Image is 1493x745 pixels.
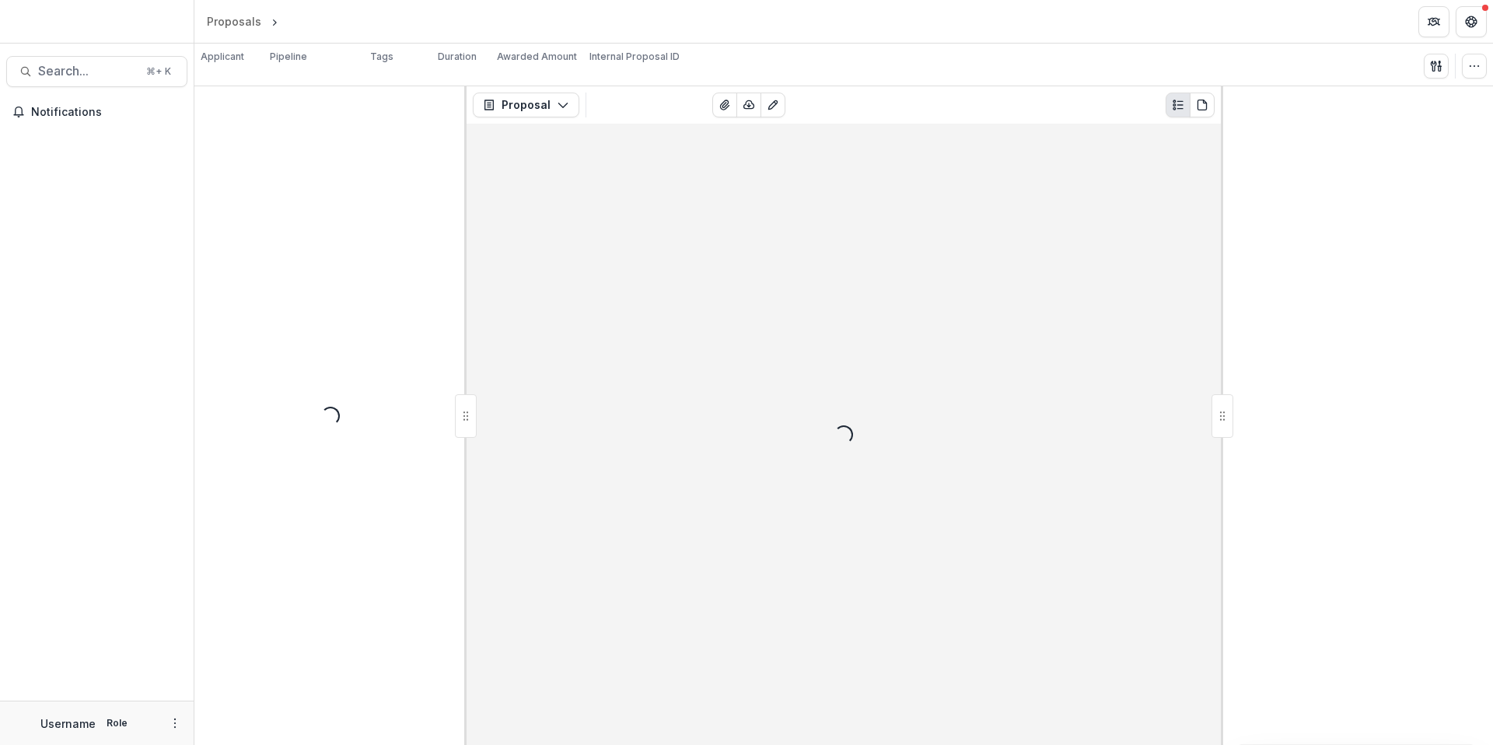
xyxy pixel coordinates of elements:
button: Partners [1418,6,1449,37]
button: Search... [6,56,187,87]
button: More [166,714,184,733]
p: Applicant [201,50,244,64]
p: Username [40,715,96,732]
p: Duration [438,50,477,64]
button: Edit as form [760,93,785,117]
nav: breadcrumb [201,10,348,33]
p: Pipeline [270,50,307,64]
p: Role [102,716,132,730]
button: View Attached Files [712,93,737,117]
button: Proposal [473,93,579,117]
span: Notifications [31,106,181,119]
div: ⌘ + K [143,63,174,80]
button: Plaintext view [1166,93,1191,117]
button: Get Help [1456,6,1487,37]
a: Proposals [201,10,267,33]
p: Awarded Amount [497,50,577,64]
p: Internal Proposal ID [589,50,680,64]
div: Proposals [207,13,261,30]
button: PDF view [1190,93,1215,117]
span: Search... [38,64,137,79]
button: Notifications [6,100,187,124]
p: Tags [370,50,393,64]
